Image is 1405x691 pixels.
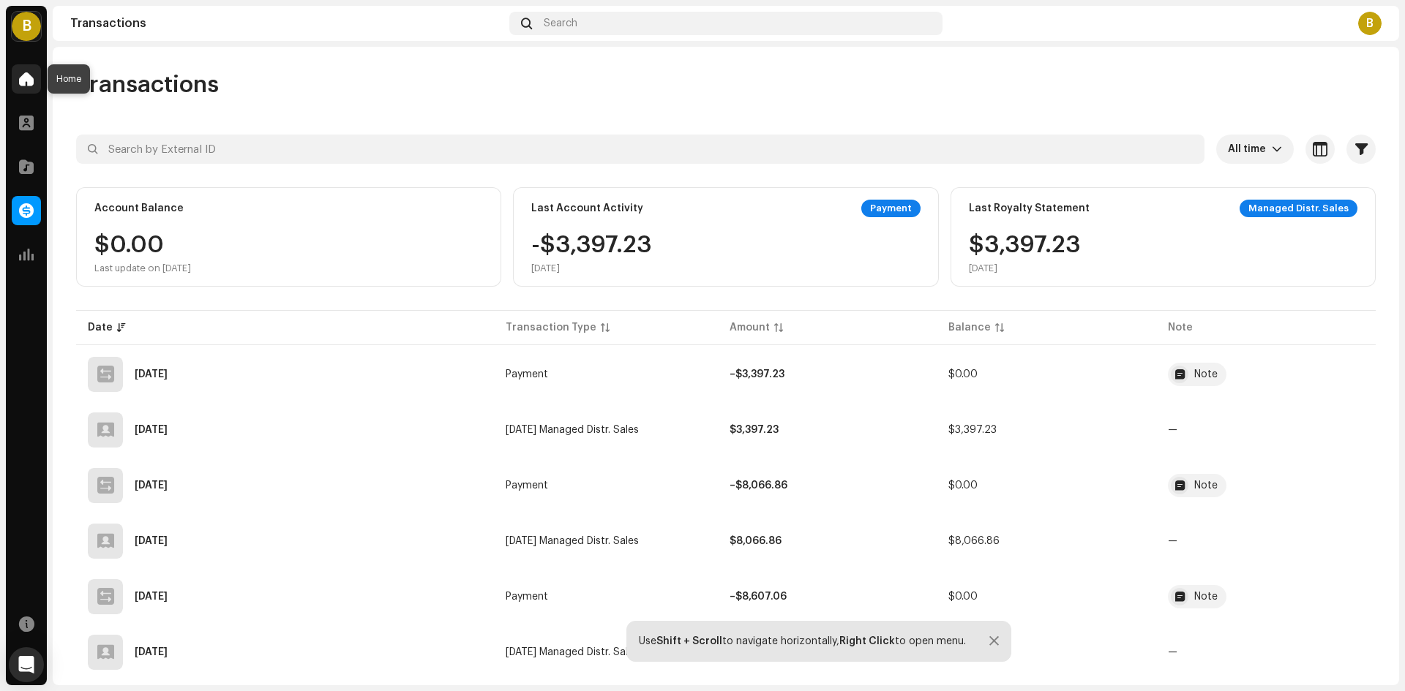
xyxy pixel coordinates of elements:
[1194,592,1218,602] div: Note
[639,635,966,647] div: Use to navigate horizontally, to open menu.
[1240,200,1357,217] div: Managed Distr. Sales
[506,320,596,335] div: Transaction Type
[506,647,639,657] span: Jul 2025 Managed Distr. Sales
[135,592,168,602] div: Jul 20, 2025
[531,263,652,274] div: [DATE]
[1168,425,1177,435] re-a-table-badge: —
[1168,585,1364,608] span: #1636912112
[948,425,997,435] span: $3,397.23
[135,536,168,546] div: Aug 12, 2025
[1168,647,1177,657] re-a-table-badge: —
[76,135,1204,164] input: Search by External ID
[94,263,191,274] div: Last update on [DATE]
[948,369,978,380] span: $0.00
[506,425,639,435] span: Sep 2025 Managed Distr. Sales
[506,480,548,491] span: Payment
[1228,135,1272,164] span: All time
[12,12,41,41] div: B
[1272,135,1282,164] div: dropdown trigger
[506,369,548,380] span: Payment
[948,320,991,335] div: Balance
[730,320,770,335] div: Amount
[135,480,168,491] div: Aug 20, 2025
[135,647,168,657] div: Jul 13, 2025
[1168,363,1364,386] span: #1729516911
[969,203,1090,214] div: Last Royalty Statement
[544,18,577,29] span: Search
[1358,12,1382,35] div: B
[948,536,1000,546] span: $8,066.86
[135,425,168,435] div: Sep 11, 2025
[1194,369,1218,380] div: Note
[730,369,784,380] strong: –$3,397.23
[88,320,113,335] div: Date
[730,425,779,435] strong: $3,397.23
[506,592,548,602] span: Payment
[969,263,1081,274] div: [DATE]
[861,200,921,217] div: Payment
[948,480,978,491] span: $0.00
[656,636,722,646] strong: Shift + Scroll
[730,480,787,491] strong: –$8,066.86
[730,592,787,602] strong: –$8,607.06
[506,536,639,546] span: Aug 2025 Managed Distr. Sales
[730,536,782,546] strong: $8,066.86
[839,636,895,646] strong: Right Click
[531,203,643,214] div: Last Account Activity
[1168,536,1177,546] re-a-table-badge: —
[948,592,978,602] span: $0.00
[1194,480,1218,491] div: Note
[135,369,168,380] div: Sep 19, 2025
[94,203,184,214] div: Account Balance
[76,70,219,99] span: Transactions
[9,647,44,682] div: Open Intercom Messenger
[1168,474,1364,497] span: #1682429147
[70,18,503,29] div: Transactions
